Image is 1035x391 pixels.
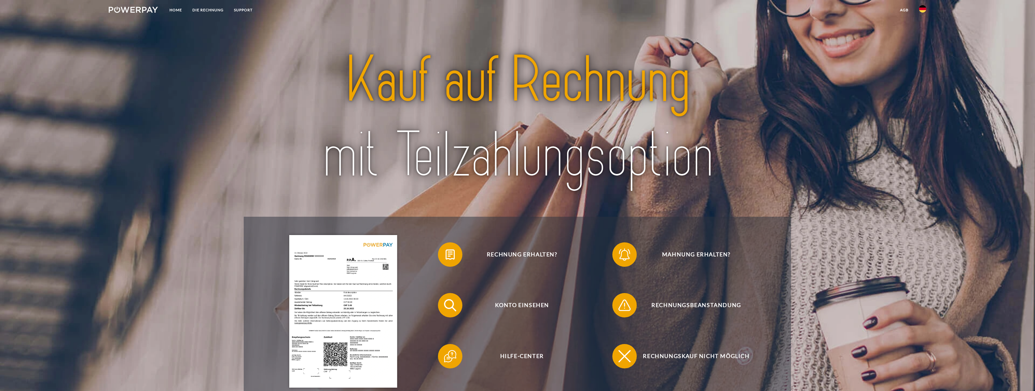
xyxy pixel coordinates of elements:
[895,5,914,16] a: agb
[109,7,158,13] img: logo-powerpay-white.svg
[443,298,458,313] img: qb_search.svg
[919,5,926,13] img: de
[617,247,632,262] img: qb_bell.svg
[621,293,771,317] span: Rechnungsbeanstandung
[275,39,759,197] img: title-powerpay_de.svg
[438,293,597,317] button: Konto einsehen
[612,293,771,317] button: Rechnungsbeanstandung
[443,349,458,364] img: qb_help.svg
[612,344,771,368] button: Rechnungskauf nicht möglich
[612,242,771,267] button: Mahnung erhalten?
[447,293,597,317] span: Konto einsehen
[447,242,597,267] span: Rechnung erhalten?
[621,344,771,368] span: Rechnungskauf nicht möglich
[443,247,458,262] img: qb_bill.svg
[447,344,597,368] span: Hilfe-Center
[617,349,632,364] img: qb_close.svg
[164,5,187,16] a: Home
[438,344,597,368] button: Hilfe-Center
[289,235,397,388] img: single_invoice_powerpay_de.jpg
[617,298,632,313] img: qb_warning.svg
[621,242,771,267] span: Mahnung erhalten?
[438,242,597,267] button: Rechnung erhalten?
[229,5,258,16] a: SUPPORT
[187,5,229,16] a: DIE RECHNUNG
